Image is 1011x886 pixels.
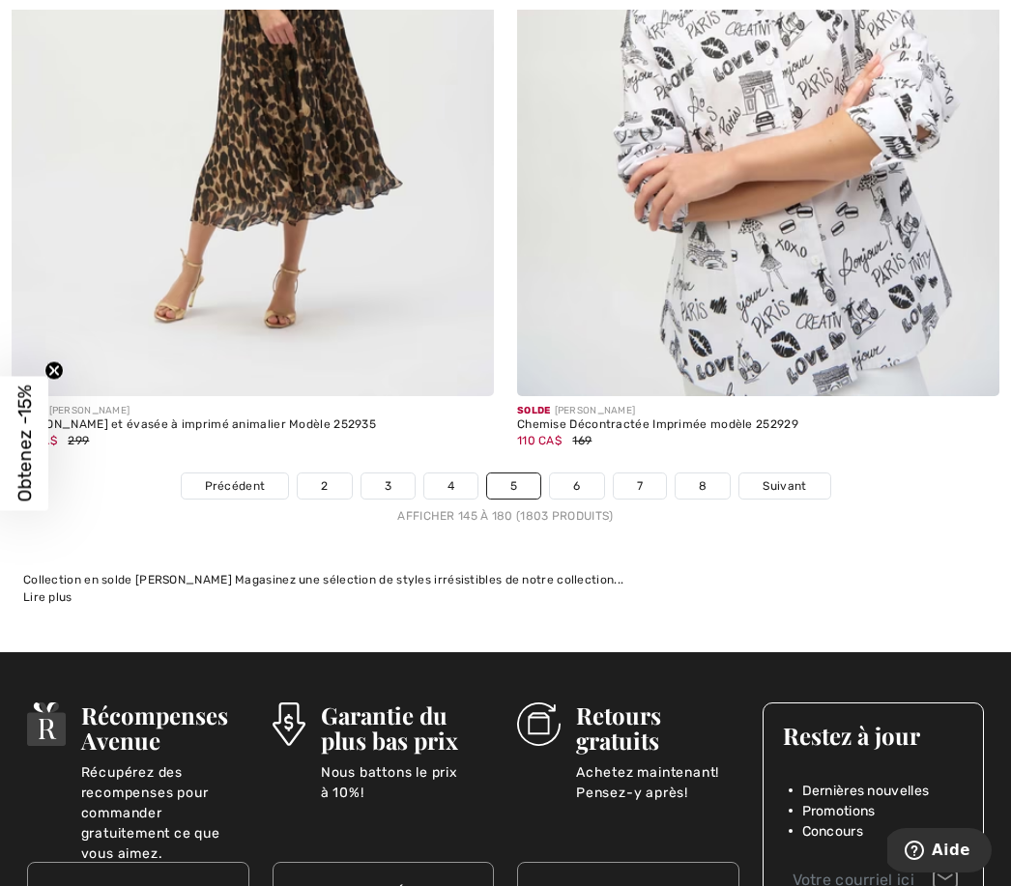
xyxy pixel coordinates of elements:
img: Garantie du plus bas prix [273,702,305,746]
a: Précédent [182,473,289,499]
a: 2 [298,473,351,499]
h3: Récompenses Avenue [81,702,249,753]
h3: Retours gratuits [576,702,739,753]
span: 299 [68,434,89,447]
a: 3 [361,473,415,499]
div: Chemise Décontractée Imprimée modèle 252929 [517,418,999,432]
div: Collection en solde [PERSON_NAME] Magasinez une sélection de styles irrésistibles de notre collec... [23,571,988,588]
span: 110 CA$ [517,434,562,447]
span: Suivant [763,477,806,495]
div: [PERSON_NAME] et évasée à imprimé animalier Modèle 252935 [12,418,494,432]
img: Récompenses Avenue [27,702,66,746]
p: Achetez maintenant! Pensez-y après! [576,762,739,801]
a: 4 [424,473,477,499]
span: Obtenez -15% [14,385,36,501]
p: Nous battons le prix à 10%! [321,762,494,801]
span: 169 [572,434,592,447]
a: 5 [487,473,540,499]
a: 6 [550,473,603,499]
h3: Garantie du plus bas prix [321,702,494,753]
span: Précédent [205,477,266,495]
img: Retours gratuits [517,702,561,746]
span: Concours [802,821,863,842]
button: Close teaser [44,360,64,380]
p: Récupérez des recompenses pour commander gratuitement ce que vous aimez. [81,762,249,801]
a: 8 [676,473,730,499]
a: Suivant [739,473,829,499]
span: Dernières nouvelles [802,781,930,801]
a: 7 [614,473,666,499]
span: Lire plus [23,590,72,604]
iframe: Ouvre un widget dans lequel vous pouvez trouver plus d’informations [887,828,992,876]
div: [PERSON_NAME] [12,404,494,418]
h3: Restez à jour [783,723,965,748]
span: Solde [517,405,551,416]
span: Promotions [802,801,876,821]
div: [PERSON_NAME] [517,404,999,418]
